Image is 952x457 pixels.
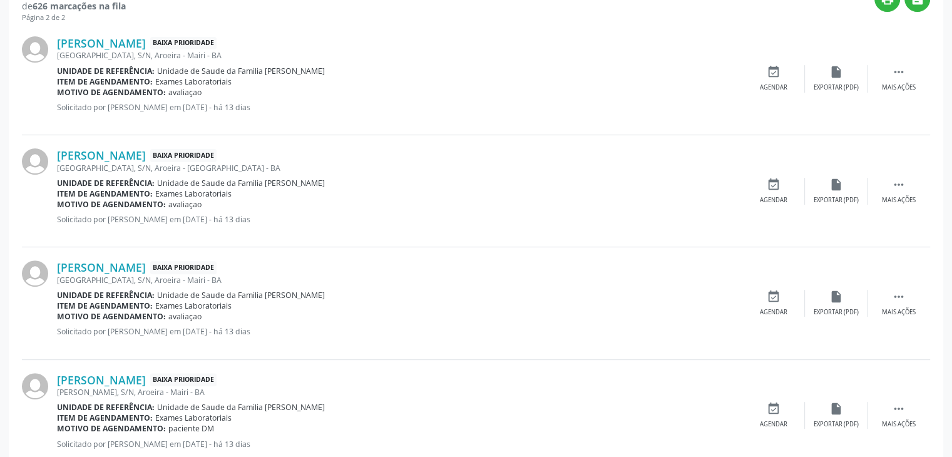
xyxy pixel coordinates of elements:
div: Exportar (PDF) [814,308,859,317]
div: Mais ações [882,83,916,92]
div: Agendar [760,420,787,429]
i: insert_drive_file [829,65,843,79]
b: Item de agendamento: [57,76,153,87]
a: [PERSON_NAME] [57,148,146,162]
p: Solicitado por [PERSON_NAME] em [DATE] - há 13 dias [57,326,742,337]
i:  [892,290,906,304]
span: avaliaçao [168,199,202,210]
div: Exportar (PDF) [814,196,859,205]
span: Baixa Prioridade [150,37,217,50]
div: Mais ações [882,420,916,429]
span: avaliaçao [168,87,202,98]
i: insert_drive_file [829,402,843,416]
div: [PERSON_NAME], S/N, Aroeira - Mairi - BA [57,387,742,398]
b: Unidade de referência: [57,402,155,413]
span: Exames Laboratoriais [155,188,232,199]
i:  [892,65,906,79]
b: Item de agendamento: [57,300,153,311]
div: Página 2 de 2 [22,13,126,23]
a: [PERSON_NAME] [57,36,146,50]
i: event_available [767,178,781,192]
span: Exames Laboratoriais [155,76,232,87]
b: Item de agendamento: [57,188,153,199]
p: Solicitado por [PERSON_NAME] em [DATE] - há 13 dias [57,102,742,113]
span: Unidade de Saude da Familia [PERSON_NAME] [157,178,325,188]
span: Baixa Prioridade [150,261,217,274]
img: img [22,36,48,63]
div: Exportar (PDF) [814,83,859,92]
span: Baixa Prioridade [150,149,217,162]
b: Unidade de referência: [57,290,155,300]
div: [GEOGRAPHIC_DATA], S/N, Aroeira - Mairi - BA [57,50,742,61]
div: Exportar (PDF) [814,420,859,429]
span: Exames Laboratoriais [155,413,232,423]
div: [GEOGRAPHIC_DATA], S/N, Aroeira - [GEOGRAPHIC_DATA] - BA [57,163,742,173]
span: paciente DM [168,423,214,434]
i:  [892,178,906,192]
b: Motivo de agendamento: [57,311,166,322]
b: Unidade de referência: [57,178,155,188]
span: Exames Laboratoriais [155,300,232,311]
div: Agendar [760,83,787,92]
div: Agendar [760,196,787,205]
span: Unidade de Saude da Familia [PERSON_NAME] [157,66,325,76]
i: event_available [767,65,781,79]
p: Solicitado por [PERSON_NAME] em [DATE] - há 13 dias [57,214,742,225]
i: event_available [767,290,781,304]
p: Solicitado por [PERSON_NAME] em [DATE] - há 13 dias [57,439,742,449]
b: Motivo de agendamento: [57,423,166,434]
img: img [22,148,48,175]
div: Mais ações [882,308,916,317]
b: Motivo de agendamento: [57,199,166,210]
img: img [22,260,48,287]
div: Mais ações [882,196,916,205]
i: insert_drive_file [829,178,843,192]
img: img [22,373,48,399]
span: Baixa Prioridade [150,373,217,386]
b: Unidade de referência: [57,66,155,76]
a: [PERSON_NAME] [57,260,146,274]
b: Motivo de agendamento: [57,87,166,98]
div: [GEOGRAPHIC_DATA], S/N, Aroeira - Mairi - BA [57,275,742,285]
i: event_available [767,402,781,416]
span: Unidade de Saude da Familia [PERSON_NAME] [157,402,325,413]
b: Item de agendamento: [57,413,153,423]
i:  [892,402,906,416]
a: [PERSON_NAME] [57,373,146,387]
div: Agendar [760,308,787,317]
span: Unidade de Saude da Familia [PERSON_NAME] [157,290,325,300]
span: avaliaçao [168,311,202,322]
i: insert_drive_file [829,290,843,304]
